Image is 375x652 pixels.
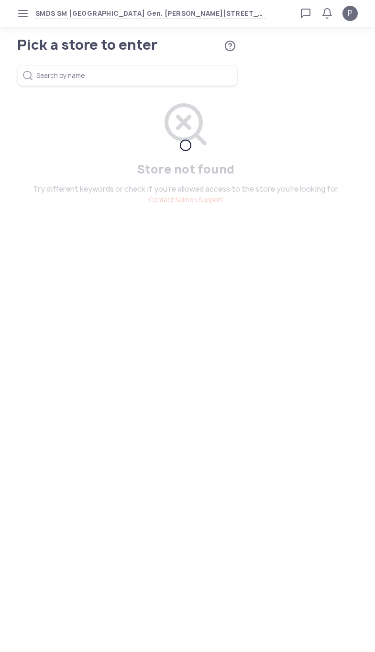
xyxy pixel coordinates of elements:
[35,8,145,19] span: SMDS SM [GEOGRAPHIC_DATA]
[35,8,265,19] button: SMDS SM [GEOGRAPHIC_DATA]Gen. [PERSON_NAME][STREET_ADDRESS]
[145,8,265,19] span: Gen. [PERSON_NAME][STREET_ADDRESS]
[342,6,358,21] button: P
[348,8,353,19] span: P
[17,38,208,52] h1: Pick a store to enter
